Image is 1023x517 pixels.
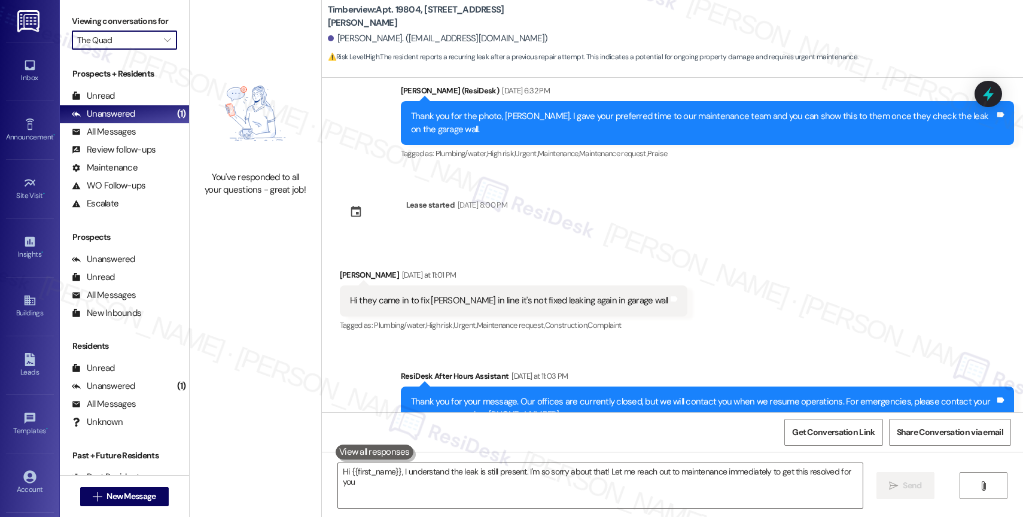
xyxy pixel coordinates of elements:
button: Share Conversation via email [889,419,1011,446]
div: All Messages [72,289,136,302]
div: WO Follow-ups [72,180,145,192]
input: All communities [77,31,158,50]
a: Buildings [6,290,54,323]
div: [PERSON_NAME]. ([EMAIL_ADDRESS][DOMAIN_NAME]) [328,32,548,45]
div: You've responded to all your questions - great job! [203,171,308,197]
div: (1) [174,105,189,123]
div: Lease started [406,199,455,211]
div: [DATE] at 11:03 PM [509,370,568,382]
a: Leads [6,349,54,382]
a: Inbox [6,55,54,87]
textarea: Hi {{first_name}}, I understand the leak is still present. I'm so sorry about [338,463,863,508]
span: Share Conversation via email [897,426,1003,439]
a: Site Visit • [6,173,54,205]
span: Plumbing/water , [374,320,425,330]
div: Prospects + Residents [60,68,189,80]
div: Thank you for your message. Our offices are currently closed, but we will contact you when we res... [411,396,995,421]
div: [PERSON_NAME] [340,269,687,285]
span: High risk , [426,320,454,330]
button: Get Conversation Link [784,419,882,446]
div: [DATE] 6:32 PM [499,84,550,97]
div: Hi they came in to fix [PERSON_NAME] in line it's not fixed leaking again in garage wall [350,294,668,307]
a: Account [6,467,54,499]
span: Maintenance request , [579,148,647,159]
i:  [889,481,898,491]
div: ResiDesk After Hours Assistant [401,370,1014,387]
span: Praise [647,148,667,159]
div: [DATE] 8:00 PM [455,199,507,211]
span: • [41,248,43,257]
span: Maintenance , [538,148,579,159]
div: Past Residents [72,471,144,483]
span: Construction , [545,320,588,330]
div: Tagged as: [340,317,687,334]
div: Unread [72,271,115,284]
a: Templates • [6,408,54,440]
span: High risk , [487,148,515,159]
div: Unanswered [72,108,135,120]
i:  [164,35,170,45]
div: All Messages [72,126,136,138]
b: Timberview: Apt. 19804, [STREET_ADDRESS][PERSON_NAME] [328,4,567,29]
span: Maintenance request , [477,320,545,330]
div: Unanswered [72,380,135,393]
div: [DATE] at 11:01 PM [399,269,456,281]
span: Plumbing/water , [436,148,487,159]
div: Tagged as: [401,145,1014,162]
span: Get Conversation Link [792,426,875,439]
span: • [43,190,45,198]
div: Unknown [72,416,123,428]
div: Unanswered [72,253,135,266]
strong: ⚠️ Risk Level: High [328,52,379,62]
button: New Message [80,487,169,506]
div: [PERSON_NAME] (ResiDesk) [401,84,1014,101]
div: Review follow-ups [72,144,156,156]
img: empty-state [203,62,308,165]
label: Viewing conversations for [72,12,177,31]
div: Unread [72,90,115,102]
div: Past + Future Residents [60,449,189,462]
img: ResiDesk Logo [17,10,42,32]
div: Maintenance [72,162,138,174]
span: Urgent , [514,148,537,159]
a: Insights • [6,232,54,264]
span: Send [903,479,921,492]
span: Urgent , [453,320,476,330]
span: • [46,425,48,433]
div: All Messages [72,398,136,410]
div: Escalate [72,197,118,210]
button: Send [876,472,934,499]
div: Thank you for the photo, [PERSON_NAME]. I gave your preferred time to our maintenance team and yo... [411,110,995,136]
div: New Inbounds [72,307,141,320]
span: Complaint [587,320,621,330]
div: Unread [72,362,115,375]
div: Prospects [60,231,189,244]
div: (1) [174,377,189,396]
div: Residents [60,340,189,352]
i:  [979,481,988,491]
span: • [53,131,55,139]
span: : The resident reports a recurring leak after a previous repair attempt. This indicates a potenti... [328,51,858,63]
